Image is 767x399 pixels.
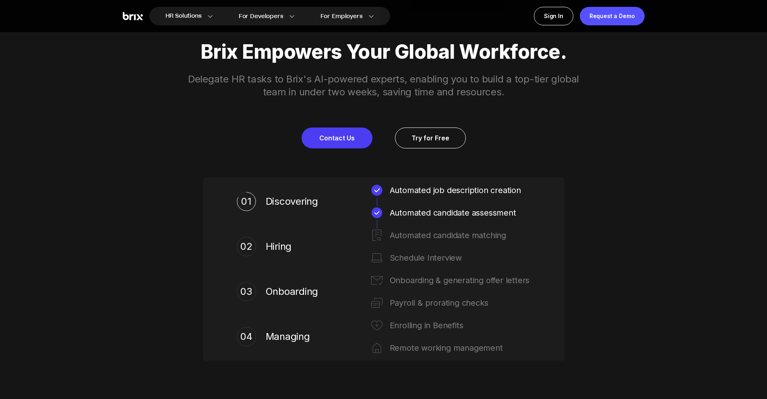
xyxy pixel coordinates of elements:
[390,184,531,197] div: Automated job description creation
[390,274,531,287] div: Onboarding & generating offer letters
[390,341,531,354] div: Remote working management
[395,128,466,148] a: Try for Free
[178,73,590,99] p: Delegate HR tasks to Brix's AI-powered experts, enabling you to build a top-tier global team in u...
[237,327,256,346] div: 04
[239,12,283,21] span: For Developers
[390,206,531,219] div: Automated candidate assessment
[266,285,322,298] span: Onboarding
[266,195,322,208] span: Discovering
[390,251,531,264] div: Schedule Interview
[241,194,251,209] div: 01
[580,7,645,25] a: Request a Demo
[302,128,372,148] a: Contact Us
[390,319,531,332] div: Enrolling in Benefits
[237,237,256,256] div: 02
[123,12,143,21] img: Brix Logo
[94,41,674,63] p: Brix Empowers Your Global Workforce.
[266,240,322,253] span: Hiring
[266,330,322,343] span: Managing
[165,10,202,23] span: HR Solutions
[237,282,256,301] div: 03
[534,7,573,25] a: Sign In
[390,296,531,309] div: Payroll & prorating checks
[320,12,363,21] span: For Employers
[390,229,531,242] div: Automated candidate matching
